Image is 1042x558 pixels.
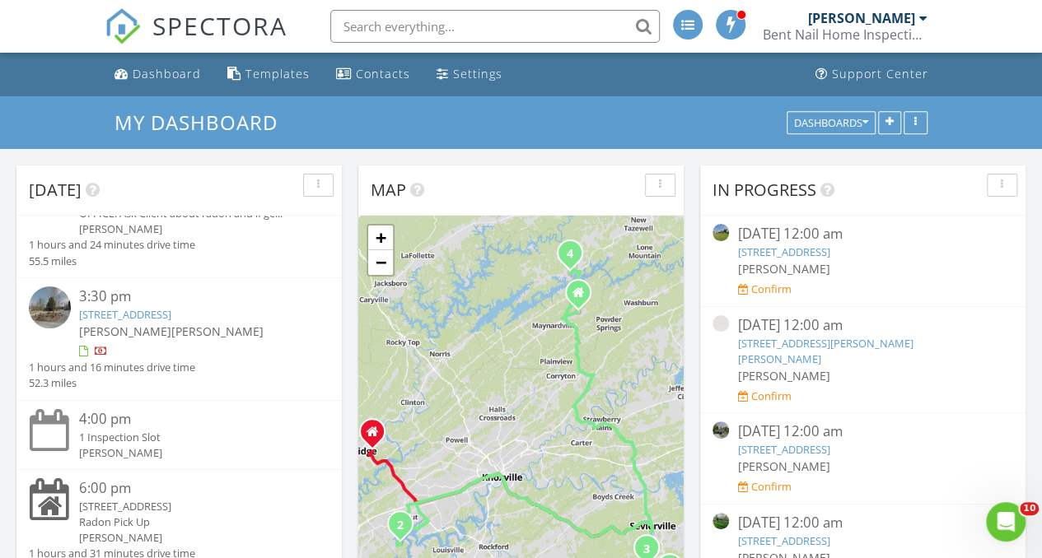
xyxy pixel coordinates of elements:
div: 4:00 pm [79,409,305,430]
div: 105 Crest Pointe Lane, Oak Ridge TN 37830 [372,431,382,441]
a: [DATE] 12:00 am [STREET_ADDRESS] [PERSON_NAME] Confirm [713,224,1013,297]
i: 3 [643,543,650,555]
div: 3:30 pm [79,286,305,307]
span: [PERSON_NAME] [737,261,829,277]
div: Bent Nail Home Inspection Services [763,26,928,43]
div: [DATE] 12:00 am [737,224,988,244]
span: [PERSON_NAME] [737,458,829,474]
div: 651 Kings Hills Blvd, Pigeon Forge, TN 37863 [647,547,657,557]
a: Support Center [809,59,935,90]
img: streetview [713,315,729,332]
a: My Dashboard [114,109,292,136]
a: [STREET_ADDRESS][PERSON_NAME][PERSON_NAME] [737,336,913,366]
div: 52.3 miles [29,375,195,391]
div: 55.5 miles [29,253,195,269]
a: [DATE] 12:00 am [STREET_ADDRESS] [PERSON_NAME] Confirm [713,421,1013,495]
button: Dashboards [787,111,876,134]
img: streetview [713,421,729,438]
a: Confirm [737,281,791,297]
div: [DATE] 12:00 am [737,315,988,336]
div: [DATE] 12:00 am [737,421,988,442]
div: Radon Pick Up [79,514,305,530]
div: Settings [453,66,502,81]
a: [STREET_ADDRESS] [737,442,829,457]
a: Contacts [329,59,417,90]
div: [PERSON_NAME] [79,221,305,237]
a: [STREET_ADDRESS] [737,244,829,259]
div: [DATE] 12:00 am [737,513,988,533]
span: [PERSON_NAME] [737,368,829,384]
a: Dashboard [108,59,208,90]
span: [PERSON_NAME] [79,323,171,339]
span: [PERSON_NAME] [171,323,264,339]
div: Contacts [356,66,410,81]
img: streetview [713,224,729,240]
a: Zoom out [368,250,393,275]
a: [DATE] 12:00 am [STREET_ADDRESS][PERSON_NAME][PERSON_NAME] [PERSON_NAME] Confirm [713,315,1013,405]
a: Settings [430,59,509,90]
a: Confirm [737,388,791,404]
i: 2 [397,519,404,531]
iframe: Intercom live chat [986,502,1026,542]
a: Templates [221,59,316,90]
a: 12:00 pm [STREET_ADDRESS] OFFICE: Ask Client about radon and if ge... [PERSON_NAME] 1 hours and 2... [29,170,329,269]
div: 1606 Yachtsman Way, Knoxville, TN 37922 [400,523,410,533]
div: Support Center [832,66,928,81]
div: 6:00 pm [79,478,305,499]
a: Zoom in [368,226,393,250]
a: SPECTORA [105,22,287,57]
span: Map [371,179,406,201]
a: Confirm [737,479,791,495]
img: streetview [29,286,71,328]
div: Confirm [750,282,791,295]
div: Confirm [750,389,791,402]
div: 1 hours and 24 minutes drive time [29,237,195,253]
div: 1 hours and 16 minutes drive time [29,360,195,375]
i: 4 [567,249,573,260]
img: The Best Home Inspection Software - Spectora [105,8,141,44]
div: 536 Hubbs Grove Rd, Maynardville TN 37807 [578,292,588,302]
div: 144 Shady Acres, Sharps Chapel, TN 37866 [570,253,580,263]
div: Confirm [750,480,791,493]
a: 3:30 pm [STREET_ADDRESS] [PERSON_NAME][PERSON_NAME] 1 hours and 16 minutes drive time 52.3 miles [29,286,329,392]
a: [STREET_ADDRESS] [79,307,171,322]
img: streetview [713,513,729,529]
div: [PERSON_NAME] [79,530,305,546]
input: Search everything... [330,10,660,43]
a: [STREET_ADDRESS] [737,533,829,548]
div: [STREET_ADDRESS] [79,499,305,514]
div: [PERSON_NAME] [79,445,305,461]
span: 10 [1020,502,1039,515]
span: [DATE] [29,179,82,201]
div: 1 Inspection Slot [79,430,305,445]
div: Templates [245,66,310,81]
span: In Progress [713,179,816,201]
div: Dashboards [794,117,868,128]
div: Dashboard [133,66,201,81]
div: [PERSON_NAME] [808,10,915,26]
span: SPECTORA [152,8,287,43]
